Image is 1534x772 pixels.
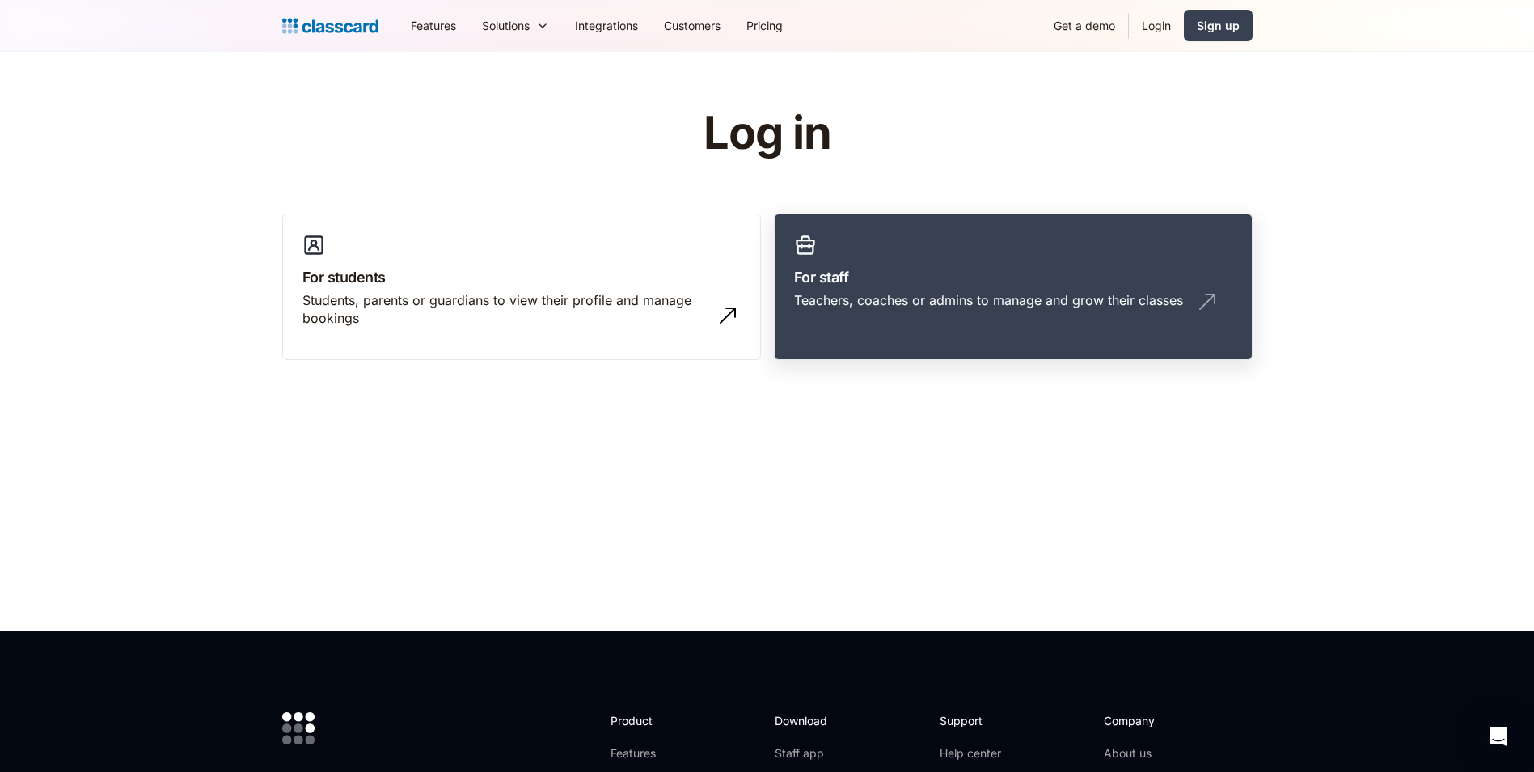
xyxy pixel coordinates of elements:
[940,712,1005,729] h2: Support
[282,15,378,37] a: home
[1104,712,1211,729] h2: Company
[1479,717,1518,756] div: Open Intercom Messenger
[611,712,697,729] h2: Product
[510,108,1024,159] h1: Log in
[398,7,469,44] a: Features
[794,291,1183,309] div: Teachers, coaches or admins to manage and grow their classes
[1129,7,1184,44] a: Login
[733,7,796,44] a: Pricing
[1104,745,1211,761] a: About us
[482,17,530,34] div: Solutions
[1197,17,1240,34] div: Sign up
[302,266,741,288] h3: For students
[302,291,708,328] div: Students, parents or guardians to view their profile and manage bookings
[940,745,1005,761] a: Help center
[774,214,1253,361] a: For staffTeachers, coaches or admins to manage and grow their classes
[794,266,1232,288] h3: For staff
[1041,7,1128,44] a: Get a demo
[611,745,697,761] a: Features
[775,712,841,729] h2: Download
[282,214,761,361] a: For studentsStudents, parents or guardians to view their profile and manage bookings
[469,7,562,44] div: Solutions
[562,7,651,44] a: Integrations
[1184,10,1253,41] a: Sign up
[651,7,733,44] a: Customers
[775,745,841,761] a: Staff app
